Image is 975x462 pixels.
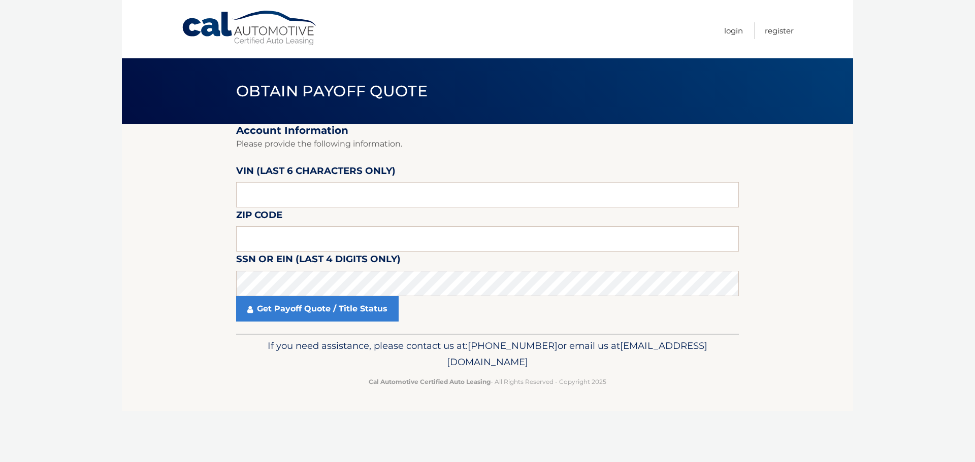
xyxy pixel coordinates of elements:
label: VIN (last 6 characters only) [236,163,396,182]
p: - All Rights Reserved - Copyright 2025 [243,376,732,387]
a: Login [724,22,743,39]
label: SSN or EIN (last 4 digits only) [236,252,401,270]
strong: Cal Automotive Certified Auto Leasing [369,378,491,385]
a: Cal Automotive [181,10,318,46]
h2: Account Information [236,124,739,137]
p: If you need assistance, please contact us at: or email us at [243,338,732,370]
p: Please provide the following information. [236,137,739,151]
span: [PHONE_NUMBER] [468,340,558,351]
label: Zip Code [236,207,282,226]
a: Register [765,22,794,39]
span: Obtain Payoff Quote [236,82,428,100]
a: Get Payoff Quote / Title Status [236,296,399,322]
